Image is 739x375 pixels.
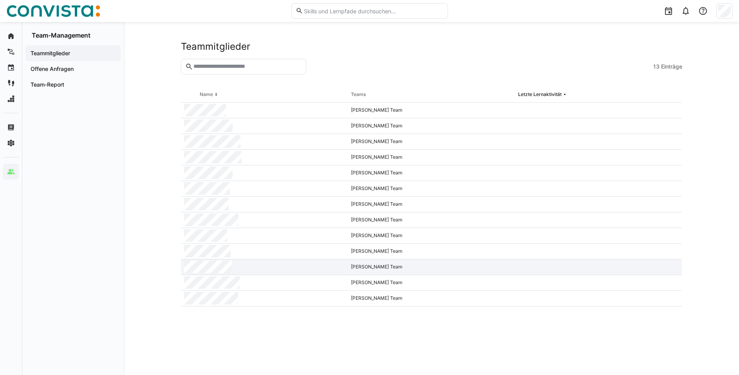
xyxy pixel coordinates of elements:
h2: Teammitglieder [181,41,250,53]
div: Letzte Lernaktivität [518,91,562,98]
div: [PERSON_NAME] Team [348,244,515,259]
div: [PERSON_NAME] Team [348,197,515,212]
span: Einträge [661,63,682,71]
div: Teams [351,91,366,98]
div: [PERSON_NAME] Team [348,259,515,275]
div: [PERSON_NAME] Team [348,134,515,150]
div: [PERSON_NAME] Team [348,150,515,165]
div: [PERSON_NAME] Team [348,228,515,244]
div: [PERSON_NAME] Team [348,181,515,197]
div: Name [200,91,213,98]
div: [PERSON_NAME] Team [348,291,515,306]
div: [PERSON_NAME] Team [348,212,515,228]
div: [PERSON_NAME] Team [348,118,515,134]
input: Skills und Lernpfade durchsuchen… [303,7,443,14]
div: [PERSON_NAME] Team [348,275,515,291]
div: [PERSON_NAME] Team [348,165,515,181]
span: 13 [653,63,659,71]
div: [PERSON_NAME] Team [348,103,515,118]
